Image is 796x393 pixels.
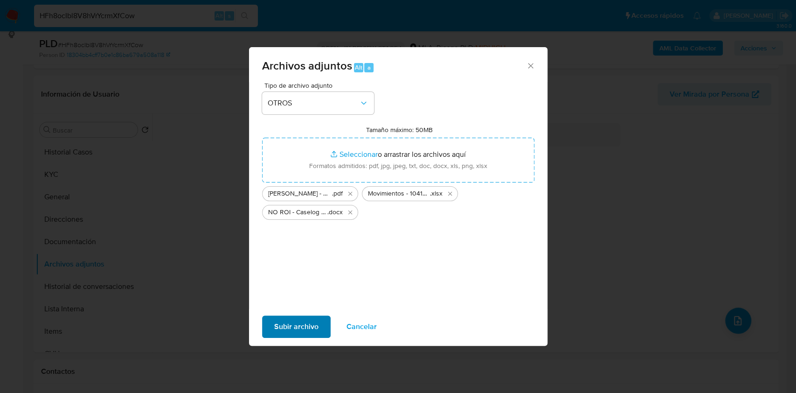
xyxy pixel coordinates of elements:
span: .pdf [332,189,343,198]
button: OTROS [262,92,374,114]
span: Subir archivo [274,316,318,337]
button: Subir archivo [262,316,331,338]
span: a [367,63,371,72]
span: Tipo de archivo adjunto [264,82,376,89]
button: Cancelar [334,316,389,338]
span: NO ROI - Caselog HFh8ocIbl8V8hVrYcrmXfCow_2025_08_19_15_57_04 [268,208,327,217]
span: .xlsx [430,189,443,198]
span: .docx [327,208,343,217]
span: Movimientos - 1041034970 - HFh8ocIbl8V8hVrYcrmXfCow [368,189,430,198]
span: OTROS [268,98,359,108]
button: Eliminar Movimientos - 1041034970 - HFh8ocIbl8V8hVrYcrmXfCow.xlsx [444,188,456,199]
button: Eliminar NO ROI - Caselog HFh8ocIbl8V8hVrYcrmXfCow_2025_08_19_15_57_04.docx [345,207,356,218]
span: Alt [355,63,362,72]
button: Cerrar [526,61,534,70]
label: Tamaño máximo: 50MB [366,126,433,134]
button: Eliminar Luis Alberto Macias - NOSIS - AGOSTO 2025.pdf [345,188,356,199]
span: Archivos adjuntos [262,57,352,74]
span: [PERSON_NAME] - NOSIS - [DATE] [268,189,332,198]
span: Cancelar [346,316,377,337]
ul: Archivos seleccionados [262,182,534,220]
